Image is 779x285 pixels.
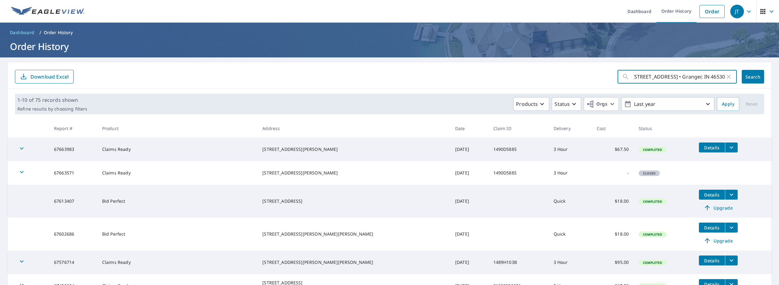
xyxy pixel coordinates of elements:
span: Completed [639,199,666,204]
th: Delivery [549,119,592,138]
td: Bid Perfect [97,185,257,218]
span: Completed [639,147,666,152]
td: 1490D588S [488,138,549,161]
div: [STREET_ADDRESS][PERSON_NAME][PERSON_NAME] [262,259,445,265]
span: Dashboard [10,29,34,36]
a: Dashboard [7,28,37,38]
td: 67663983 [49,138,97,161]
td: $67.50 [592,138,634,161]
p: Refine results by choosing filters [17,106,87,112]
td: 3 Hour [549,161,592,185]
td: 67576714 [49,251,97,274]
li: / [39,29,41,36]
td: [DATE] [450,218,488,251]
p: Products [516,100,538,108]
div: [STREET_ADDRESS][PERSON_NAME] [262,146,445,152]
td: Claims Ready [97,251,257,274]
span: Upgrade [703,237,734,244]
th: Report # [49,119,97,138]
span: Search [747,74,759,80]
td: 67613407 [49,185,97,218]
span: Completed [639,260,666,265]
span: Details [703,145,721,151]
button: detailsBtn-67602686 [699,223,725,233]
span: Completed [639,232,666,237]
span: Upgrade [703,204,734,211]
td: 3 Hour [549,138,592,161]
button: Orgs [584,97,619,111]
p: Order History [44,29,73,36]
input: Address, Report #, Claim ID, etc. [634,68,725,85]
th: Cost [592,119,634,138]
p: Last year [632,99,704,110]
td: $18.00 [592,218,634,251]
button: detailsBtn-67663983 [699,142,725,152]
td: Claims Ready [97,161,257,185]
button: filesDropdownBtn-67576714 [725,256,738,265]
td: Quick [549,218,592,251]
th: Address [257,119,450,138]
button: Search [742,70,764,84]
td: [DATE] [450,185,488,218]
button: filesDropdownBtn-67663983 [725,142,738,152]
span: Details [703,258,721,264]
span: Apply [722,100,734,108]
td: [DATE] [450,251,488,274]
div: [STREET_ADDRESS][PERSON_NAME] [262,170,445,176]
button: detailsBtn-67613407 [699,190,725,200]
button: Download Excel [15,70,74,84]
button: Last year [621,97,714,111]
span: Closed [639,171,659,175]
td: Claims Ready [97,138,257,161]
button: filesDropdownBtn-67602686 [725,223,738,233]
div: [STREET_ADDRESS][PERSON_NAME][PERSON_NAME] [262,231,445,237]
a: Order [700,5,725,18]
p: Status [555,100,570,108]
td: - [592,161,634,185]
button: Products [513,97,549,111]
a: Upgrade [699,236,738,246]
span: Orgs [587,100,607,108]
th: Product [97,119,257,138]
button: Status [552,97,581,111]
p: Download Excel [30,73,69,80]
td: $18.00 [592,185,634,218]
td: 3 Hour [549,251,592,274]
span: Details [703,192,721,198]
td: 1490D588S [488,161,549,185]
td: Quick [549,185,592,218]
nav: breadcrumb [7,28,772,38]
a: Upgrade [699,203,738,213]
td: 67602686 [49,218,97,251]
button: Apply [717,97,739,111]
td: [DATE] [450,161,488,185]
span: Details [703,225,721,231]
td: $95.00 [592,251,634,274]
div: [STREET_ADDRESS] [262,198,445,204]
img: EV Logo [11,7,84,16]
p: 1-10 of 75 records shown [17,96,87,104]
h1: Order History [7,40,772,53]
td: 67663571 [49,161,97,185]
button: filesDropdownBtn-67613407 [725,190,738,200]
th: Status [634,119,694,138]
div: JT [730,5,744,18]
th: Claim ID [488,119,549,138]
th: Date [450,119,488,138]
td: Bid Perfect [97,218,257,251]
td: 1489H103B [488,251,549,274]
button: detailsBtn-67576714 [699,256,725,265]
td: [DATE] [450,138,488,161]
